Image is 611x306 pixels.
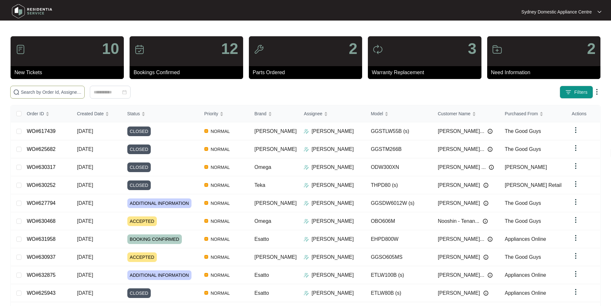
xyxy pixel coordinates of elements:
span: Created Date [77,110,104,117]
td: GGSDW6012W (s) [366,194,433,212]
img: Info icon [488,147,493,152]
p: [PERSON_NAME] [311,217,354,225]
img: Assigner Icon [304,255,309,260]
img: Assigner Icon [304,201,309,206]
p: Need Information [491,69,600,76]
img: dropdown arrow [572,126,580,134]
img: Info icon [483,201,488,206]
p: [PERSON_NAME] [311,271,354,279]
span: Omega [254,164,271,170]
span: CLOSED [127,144,151,154]
img: dropdown arrow [572,216,580,224]
img: Vercel Logo [204,237,208,241]
span: BOOKING CONFIRMED [127,234,182,244]
p: [PERSON_NAME] [311,289,354,297]
p: [PERSON_NAME] [311,145,354,153]
span: [PERSON_NAME] [254,254,297,260]
img: residentia service logo [10,2,55,21]
span: CLOSED [127,288,151,298]
a: WO#630252 [27,182,55,188]
span: NORMAL [208,271,233,279]
span: Priority [204,110,218,117]
img: Vercel Logo [204,129,208,133]
td: THPD80 (s) [366,176,433,194]
span: Assignee [304,110,322,117]
span: [DATE] [77,200,93,206]
img: Assigner Icon [304,273,309,278]
img: icon [373,44,383,55]
span: CLOSED [127,180,151,190]
span: NORMAL [208,289,233,297]
span: [DATE] [77,128,93,134]
img: icon [254,44,264,55]
img: Vercel Logo [204,165,208,169]
span: The Good Guys [505,218,541,224]
img: Assigner Icon [304,165,309,170]
a: WO#630317 [27,164,55,170]
td: GGSTM266B [366,140,433,158]
span: Esatto [254,290,269,296]
span: ADDITIONAL INFORMATION [127,198,191,208]
span: [DATE] [77,182,93,188]
span: NORMAL [208,145,233,153]
span: Appliances Online [505,236,546,242]
img: Info icon [488,273,493,278]
span: Omega [254,218,271,224]
img: Info icon [483,291,488,296]
span: Status [127,110,140,117]
span: Model [371,110,383,117]
span: Customer Name [438,110,471,117]
span: [DATE] [77,146,93,152]
span: NORMAL [208,181,233,189]
img: icon [15,44,26,55]
span: The Good Guys [505,200,541,206]
a: WO#617439 [27,128,55,134]
span: [PERSON_NAME]... [438,127,484,135]
span: Brand [254,110,266,117]
img: filter icon [565,89,572,95]
img: Info icon [489,165,494,170]
img: Vercel Logo [204,147,208,151]
span: The Good Guys [505,146,541,152]
span: CLOSED [127,127,151,136]
th: Actions [567,105,600,122]
td: ODW300XN [366,158,433,176]
a: WO#625943 [27,290,55,296]
img: Assigner Icon [304,183,309,188]
img: Assigner Icon [304,129,309,134]
span: Appliances Online [505,290,546,296]
span: [PERSON_NAME] [254,128,297,134]
a: WO#631958 [27,236,55,242]
span: Order ID [27,110,44,117]
span: NORMAL [208,163,233,171]
p: [PERSON_NAME] [311,199,354,207]
img: dropdown arrow [593,88,601,96]
span: Esatto [254,236,269,242]
th: Created Date [72,105,122,122]
td: GGSO605MS [366,248,433,266]
img: dropdown arrow [572,288,580,296]
p: [PERSON_NAME] [311,253,354,261]
img: dropdown arrow [572,234,580,242]
td: GGSTLW55B (s) [366,122,433,140]
img: Vercel Logo [204,291,208,295]
img: Vercel Logo [204,255,208,259]
p: Warranty Replacement [372,69,481,76]
td: EHPD800W [366,230,433,248]
img: Vercel Logo [204,273,208,277]
p: 3 [468,41,477,57]
img: Vercel Logo [204,219,208,223]
img: Vercel Logo [204,201,208,205]
p: [PERSON_NAME] [311,181,354,189]
span: [PERSON_NAME] [438,181,480,189]
span: [PERSON_NAME] Retail [505,182,562,188]
span: [PERSON_NAME] [254,200,297,206]
th: Customer Name [433,105,500,122]
p: [PERSON_NAME] [311,163,354,171]
input: Search by Order Id, Assignee Name, Customer Name, Brand and Model [21,89,82,96]
th: Assignee [299,105,366,122]
span: [PERSON_NAME] [254,146,297,152]
span: [DATE] [77,236,93,242]
button: filter iconFilters [560,86,593,99]
img: Info icon [488,237,493,242]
